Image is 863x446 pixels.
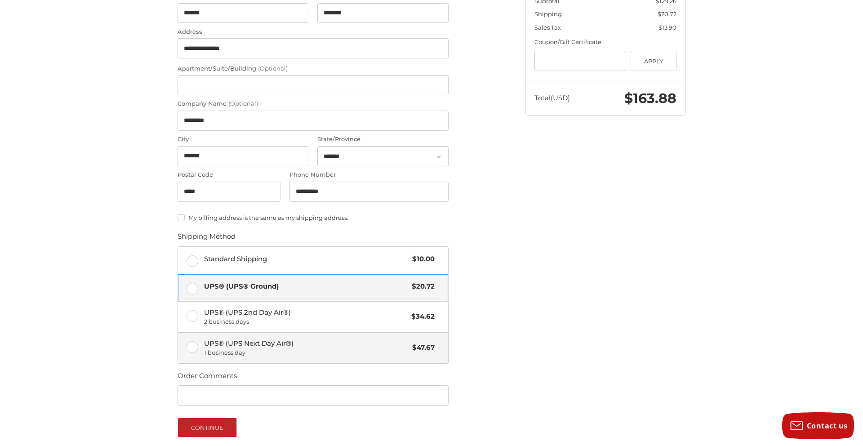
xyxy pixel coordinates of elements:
[258,65,288,72] small: (Optional)
[178,418,237,437] button: Continue
[204,308,407,326] span: UPS® (UPS 2nd Day Air®)
[534,38,676,47] div: Coupon/Gift Certificate
[534,94,570,102] span: Total (USD)
[204,339,408,357] span: UPS® (UPS Next Day Air®)
[204,348,408,357] span: 1 business day
[317,135,449,144] label: State/Province
[407,312,435,322] span: $34.62
[204,317,407,326] span: 2 business days
[807,421,848,431] span: Contact us
[178,371,237,385] legend: Order Comments
[658,24,676,31] span: $13.90
[178,27,449,36] label: Address
[204,281,408,292] span: UPS® (UPS® Ground)
[782,412,854,439] button: Contact us
[178,135,309,144] label: City
[408,254,435,264] span: $10.00
[534,10,562,18] span: Shipping
[178,64,449,73] label: Apartment/Suite/Building
[658,10,676,18] span: $20.72
[204,254,408,264] span: Standard Shipping
[289,170,449,179] label: Phone Number
[534,24,561,31] span: Sales Tax
[631,51,677,71] button: Apply
[624,90,676,107] span: $163.88
[408,281,435,292] span: $20.72
[178,170,281,179] label: Postal Code
[178,214,449,221] label: My billing address is the same as my shipping address.
[408,343,435,353] span: $47.67
[534,51,626,71] input: Gift Certificate or Coupon Code
[178,232,236,246] legend: Shipping Method
[228,100,258,107] small: (Optional)
[178,99,449,108] label: Company Name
